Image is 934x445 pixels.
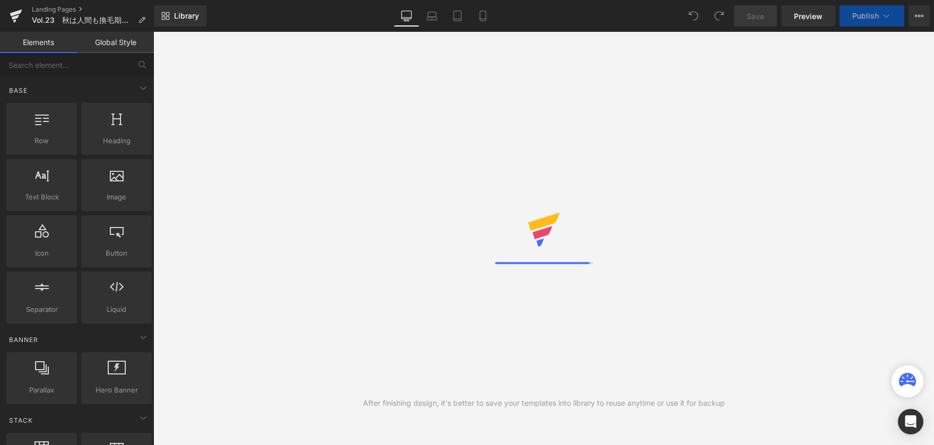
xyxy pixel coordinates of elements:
button: Undo [683,5,704,27]
a: Tablet [445,5,470,27]
span: Stack [8,415,34,425]
span: Heading [84,135,149,146]
span: Hero Banner [84,385,149,396]
span: Parallax [10,385,74,396]
span: Publish [852,12,879,20]
span: Vol.23 秋は人間も換毛期に!? 豊かな髪を育む3つのメソッド [32,16,134,24]
a: Desktop [394,5,419,27]
span: Banner [8,335,39,345]
a: New Library [154,5,206,27]
button: Publish [840,5,904,27]
span: Row [10,135,74,146]
span: Preview [794,11,823,22]
a: Laptop [419,5,445,27]
div: After finishing design, it's better to save your templates into library to reuse anytime or use i... [363,397,725,409]
a: Preview [781,5,835,27]
a: Mobile [470,5,496,27]
span: Button [84,248,149,259]
a: Global Style [77,32,154,53]
span: Image [84,191,149,203]
a: Landing Pages [32,5,154,14]
span: Icon [10,248,74,259]
button: More [909,5,930,27]
span: Text Block [10,191,74,203]
span: Separator [10,304,74,315]
span: Base [8,85,29,95]
span: Library [174,11,199,21]
div: Open Intercom Messenger [898,409,923,434]
span: Save [747,11,764,22]
span: Liquid [84,304,149,315]
button: Redo [708,5,730,27]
